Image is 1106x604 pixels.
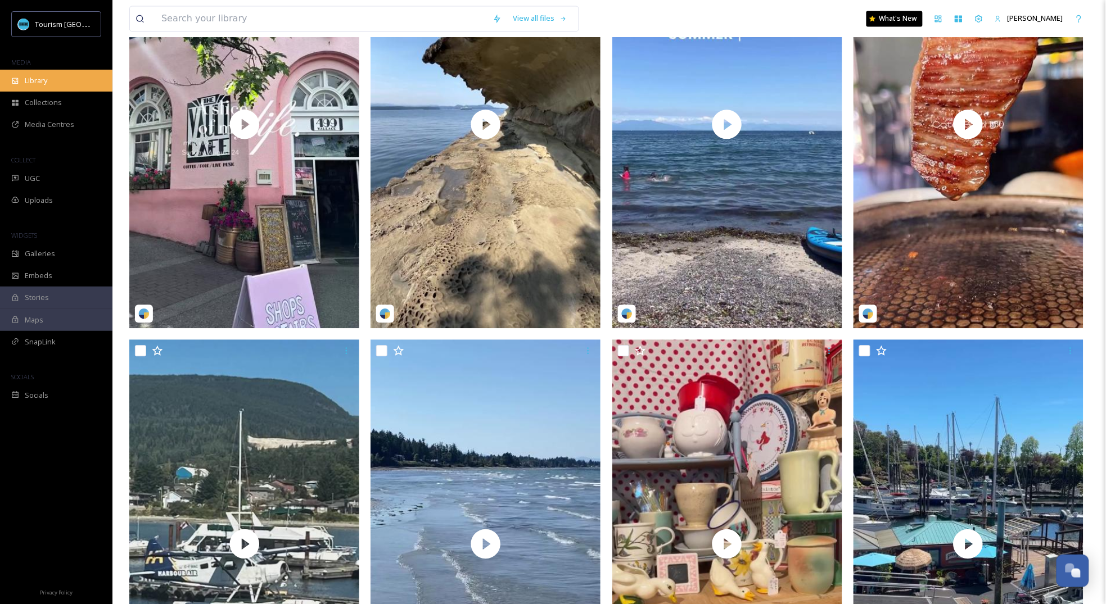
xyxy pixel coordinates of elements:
img: snapsea-logo.png [380,308,391,319]
span: Maps [25,315,43,325]
span: UGC [25,173,40,184]
span: WIDGETS [11,231,37,239]
img: tourism_nanaimo_logo.jpeg [18,19,29,30]
span: Embeds [25,270,52,281]
span: Stories [25,292,49,303]
span: Tourism [GEOGRAPHIC_DATA] [35,19,136,29]
img: snapsea-logo.png [621,308,633,319]
a: What's New [866,11,923,26]
span: MEDIA [11,58,31,66]
span: [PERSON_NAME] [1008,13,1063,23]
input: Search your library [156,6,487,31]
span: COLLECT [11,156,35,164]
span: Privacy Policy [40,589,73,596]
img: snapsea-logo.png [863,308,874,319]
span: SOCIALS [11,373,34,381]
span: Library [25,75,47,86]
button: Open Chat [1057,555,1089,587]
img: snapsea-logo.png [138,308,150,319]
span: SnapLink [25,337,56,347]
span: Collections [25,97,62,108]
span: Media Centres [25,119,74,130]
span: Uploads [25,195,53,206]
a: [PERSON_NAME] [989,7,1069,29]
a: View all files [507,7,573,29]
span: Galleries [25,248,55,259]
span: Socials [25,390,48,401]
a: Privacy Policy [40,585,73,598]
